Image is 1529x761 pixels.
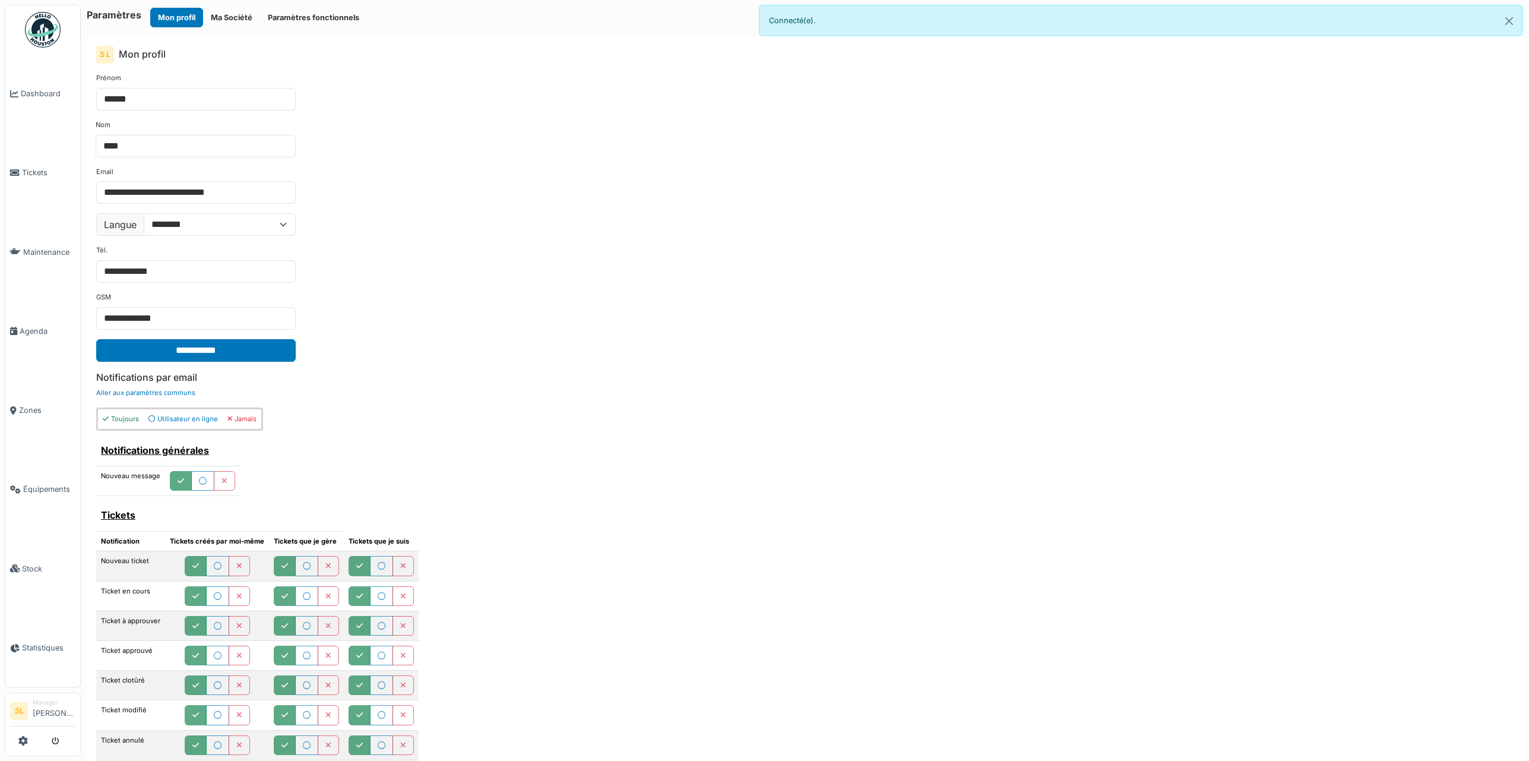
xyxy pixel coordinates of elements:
div: Jamais [227,414,257,424]
td: Ticket à approuver [96,611,165,640]
label: Tél. [96,245,107,255]
th: Tickets créés par moi-même [165,531,269,551]
span: Stock [22,563,75,574]
button: Close [1496,5,1522,37]
div: Connecté(e). [759,5,1524,36]
label: Langue [96,213,144,236]
th: Tickets que je suis [344,531,419,551]
div: Manager [33,698,75,707]
a: Aller aux paramètres communs [96,389,195,397]
span: Dashboard [21,88,75,99]
th: Notification [96,531,165,551]
a: Dashboard [5,54,80,133]
h6: Notifications par email [96,372,1514,383]
a: Stock [5,529,80,608]
img: Badge_color-CXgf-gQk.svg [25,12,61,48]
a: Maintenance [5,213,80,292]
h6: Tickets [101,510,339,521]
a: Statistiques [5,608,80,687]
button: Paramètres fonctionnels [260,8,367,27]
a: Agenda [5,292,80,371]
button: Ma Société [203,8,260,27]
a: Zones [5,371,80,450]
td: Ticket en cours [96,581,165,611]
span: Zones [19,405,75,416]
li: [PERSON_NAME] [33,698,75,724]
td: Nouveau ticket [96,551,165,581]
label: Email [96,167,113,177]
label: Nom [96,120,110,130]
span: Maintenance [23,247,75,258]
label: Nouveau message [101,471,160,481]
a: Tickets [5,133,80,212]
h6: Mon profil [119,49,166,60]
td: Ticket clotûré [96,671,165,700]
td: Ticket annulé [96,730,165,760]
div: S L [96,46,114,64]
span: Agenda [20,326,75,337]
th: Tickets que je gère [269,531,344,551]
div: Utilisateur en ligne [148,414,218,424]
td: Ticket modifié [96,700,165,730]
h6: Notifications générales [101,445,235,456]
span: Équipements [23,484,75,495]
a: Équipements [5,450,80,529]
li: SL [10,702,28,720]
span: Tickets [22,167,75,178]
label: GSM [96,292,111,302]
button: Mon profil [150,8,203,27]
td: Ticket approuvé [96,640,165,670]
span: Statistiques [22,642,75,653]
label: Prénom [96,73,121,83]
div: Toujours [103,414,139,424]
h6: Paramètres [87,10,141,21]
a: SL Manager[PERSON_NAME] [10,698,75,727]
